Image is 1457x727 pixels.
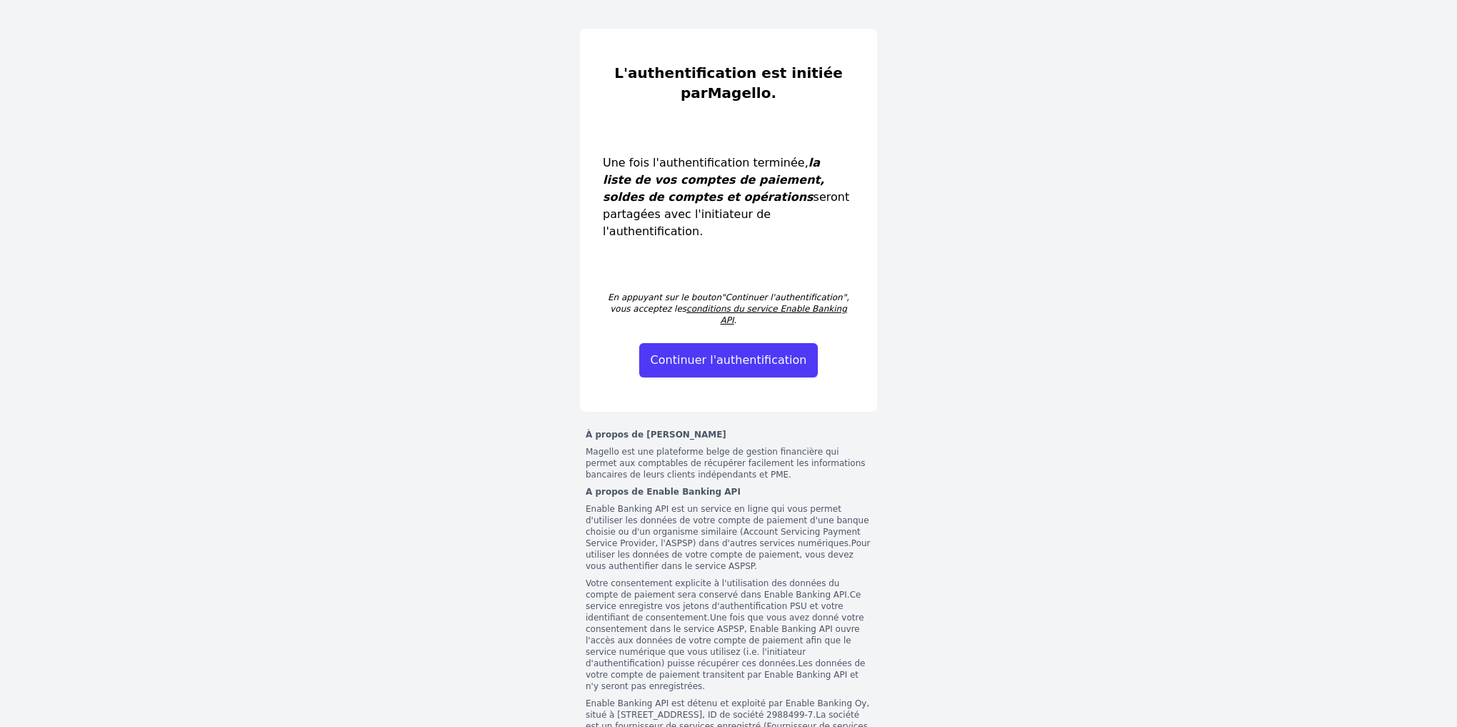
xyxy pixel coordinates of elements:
p: Magello est une plateforme belge de gestion financière qui permet aux comptables de récupérer fac... [586,446,871,480]
span: Enable Banking API est un service en ligne qui vous permet d'utiliser les données de votre compte... [586,504,869,548]
a: conditions du service Enable Banking API [686,304,847,325]
span: En appuyant sur le bouton , vous acceptez les . [580,292,877,326]
span: Enable Banking API est détenu et exploité par Enable Banking Oy, situé à [STREET_ADDRESS], ID de ... [586,698,869,720]
span: Ce service enregistre vos jetons d'authentification PSU et votre identifiant de consentement. [586,590,861,623]
span: Votre consentement explicite à l'utilisation des données du compte de paiement sera conservé dans... [586,578,850,600]
span: Une fois l'authentification terminée, seront partagées avec l'initiateur de l'authentification. [580,154,874,240]
span: Pour utiliser les données de votre compte de paiement, vous devez vous authentifier dans le servi... [586,538,871,571]
span: Les données de votre compte de paiement transitent par Enable Banking API et n'y seront pas enreg... [586,658,866,691]
span: Une fois que vous avez donné votre consentement dans le service ASPSP, Enable Banking API ouvre l... [586,613,864,668]
strong: A propos de Enable Banking API [586,487,741,497]
strong: Magello [708,84,771,102]
em: la liste de vos comptes de paiement, soldes de comptes et opérations [603,156,824,204]
strong: À propos de [PERSON_NAME] [586,429,871,440]
button: Continuer l'authentification [639,343,818,377]
span: L'authentification est initiée par . [580,63,877,103]
span: "Continuer l'authentification" [721,292,846,302]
